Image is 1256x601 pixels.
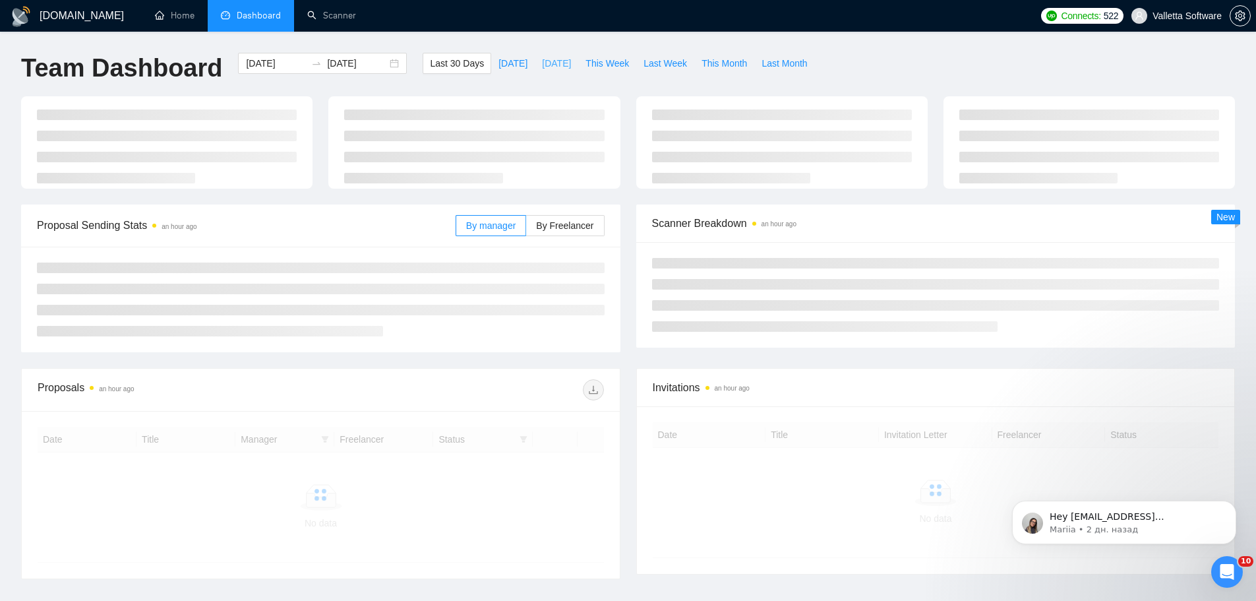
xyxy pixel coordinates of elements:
iframe: Intercom live chat [1211,556,1243,588]
h1: Team Dashboard [21,53,222,84]
button: This Week [578,53,636,74]
span: Connects: [1061,9,1100,23]
span: By manager [466,220,516,231]
span: Scanner Breakdown [652,215,1220,232]
a: homeHome [155,10,194,21]
span: swap-right [311,58,322,69]
span: By Freelancer [536,220,593,231]
input: Start date [246,56,306,71]
span: [DATE] [542,56,571,71]
span: This Week [585,56,629,71]
span: setting [1230,11,1250,21]
span: 522 [1104,9,1118,23]
button: Last Month [754,53,814,74]
time: an hour ago [162,223,196,230]
p: Message from Mariia, sent 2 дн. назад [57,51,227,63]
button: [DATE] [535,53,578,74]
iframe: Intercom notifications сообщение [992,473,1256,565]
button: setting [1230,5,1251,26]
span: New [1216,212,1235,222]
span: dashboard [221,11,230,20]
div: Proposals [38,379,320,400]
span: Proposal Sending Stats [37,217,456,234]
time: an hour ago [715,385,750,392]
img: upwork-logo.png [1046,11,1057,21]
button: Last 30 Days [423,53,491,74]
button: This Month [694,53,754,74]
span: Last Month [762,56,807,71]
span: This Month [702,56,747,71]
span: Last Week [643,56,687,71]
span: to [311,58,322,69]
span: Hey [EMAIL_ADDRESS][DOMAIN_NAME], Looks like your Upwork agency [DOMAIN_NAME]: AI and humans toge... [57,38,226,232]
a: setting [1230,11,1251,21]
span: [DATE] [498,56,527,71]
time: an hour ago [99,385,134,393]
button: Last Week [636,53,694,74]
img: logo [11,6,32,27]
span: 10 [1238,556,1253,567]
span: Invitations [653,379,1219,396]
time: an hour ago [762,220,796,228]
button: [DATE] [491,53,535,74]
input: End date [327,56,387,71]
span: user [1135,11,1144,20]
a: searchScanner [307,10,356,21]
span: Last 30 Days [430,56,484,71]
span: Dashboard [237,10,281,21]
